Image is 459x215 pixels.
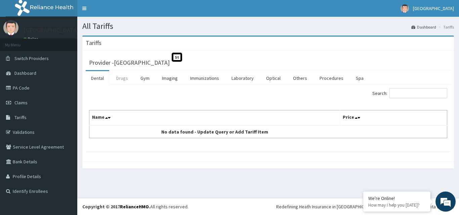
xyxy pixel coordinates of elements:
[172,53,182,62] span: St
[288,71,312,85] a: Others
[77,198,459,215] footer: All rights reserved.
[89,60,170,66] h3: Provider - [GEOGRAPHIC_DATA]
[135,71,155,85] a: Gym
[14,100,28,106] span: Claims
[185,71,224,85] a: Immunizations
[437,24,454,30] li: Tariffs
[340,110,447,126] th: Price
[14,114,27,120] span: Tariffs
[89,110,340,126] th: Name
[411,24,436,30] a: Dashboard
[86,71,109,85] a: Dental
[111,71,133,85] a: Drugs
[372,88,447,98] label: Search:
[157,71,183,85] a: Imaging
[276,203,454,210] div: Redefining Heath Insurance in [GEOGRAPHIC_DATA] using Telemedicine and Data Science!
[226,71,259,85] a: Laboratory
[89,125,340,138] td: No data found - Update Query or Add Tariff Item
[82,204,150,210] strong: Copyright © 2017 .
[368,202,425,208] p: How may I help you today?
[3,20,18,35] img: User Image
[14,70,36,76] span: Dashboard
[86,40,101,46] h3: Tariffs
[82,22,454,31] h1: All Tariffs
[120,204,149,210] a: RelianceHMO
[314,71,349,85] a: Procedures
[413,5,454,11] span: [GEOGRAPHIC_DATA]
[14,55,49,61] span: Switch Providers
[389,88,447,98] input: Search:
[350,71,369,85] a: Spa
[24,27,79,33] p: [GEOGRAPHIC_DATA]
[368,195,425,201] div: We're Online!
[261,71,286,85] a: Optical
[401,4,409,13] img: User Image
[24,37,40,41] a: Online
